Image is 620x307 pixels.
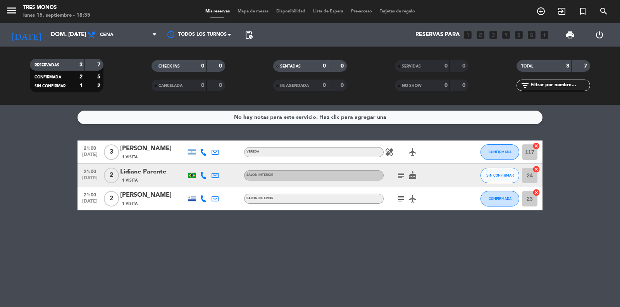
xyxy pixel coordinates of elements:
[246,197,273,200] span: SALON INTERIOR
[489,150,511,154] span: CONFIRMADA
[323,83,326,88] strong: 0
[80,152,100,161] span: [DATE]
[80,190,100,199] span: 21:00
[396,194,406,203] i: subject
[530,81,590,90] input: Filtrar por nombre...
[415,31,460,38] span: Reservas para
[234,113,386,122] div: No hay notas para este servicio. Haz clic para agregar una
[462,83,467,88] strong: 0
[480,144,519,160] button: CONFIRMADA
[376,9,419,14] span: Tarjetas de regalo
[444,83,448,88] strong: 0
[566,63,569,69] strong: 3
[475,30,486,40] i: looks_two
[557,7,567,16] i: exit_to_app
[158,84,183,88] span: CANCELADA
[80,199,100,208] span: [DATE]
[201,9,234,14] span: Mis reservas
[104,168,119,183] span: 2
[585,23,614,47] div: LOG OUT
[120,167,186,177] div: Lidiane Parente
[23,12,90,19] div: lunes 15. septiembre - 18:35
[80,143,100,152] span: 21:00
[244,30,253,40] span: pending_actions
[34,75,61,79] span: CONFIRMADA
[480,191,519,206] button: CONFIRMADA
[246,150,259,153] span: VEREDA
[79,83,83,88] strong: 1
[514,30,524,40] i: looks_5
[463,30,473,40] i: looks_one
[272,9,309,14] span: Disponibilidad
[520,81,530,90] i: filter_list
[347,9,376,14] span: Pre-acceso
[100,32,114,38] span: Cena
[6,5,17,16] i: menu
[501,30,511,40] i: looks_4
[104,191,119,206] span: 2
[584,63,589,69] strong: 7
[396,171,406,180] i: subject
[595,30,604,40] i: power_settings_new
[323,63,326,69] strong: 0
[79,74,83,80] strong: 2
[539,30,549,40] i: add_box
[536,7,546,16] i: add_circle_outline
[565,30,575,40] span: print
[120,144,186,154] div: [PERSON_NAME]
[527,30,537,40] i: looks_6
[158,64,180,68] span: CHECK INS
[219,63,224,69] strong: 0
[402,64,421,68] span: SERVIDAS
[122,177,138,184] span: 1 Visita
[23,4,90,12] div: Tres Monos
[80,167,100,175] span: 21:00
[578,7,587,16] i: turned_in_not
[280,64,301,68] span: SENTADAS
[489,196,511,201] span: CONFIRMADA
[309,9,347,14] span: Lista de Espera
[462,63,467,69] strong: 0
[120,190,186,200] div: [PERSON_NAME]
[486,173,514,177] span: SIN CONFIRMAR
[521,64,533,68] span: TOTAL
[234,9,272,14] span: Mapa de mesas
[6,26,47,43] i: [DATE]
[80,175,100,184] span: [DATE]
[280,84,309,88] span: RE AGENDADA
[408,171,417,180] i: cake
[532,142,540,150] i: cancel
[408,147,417,157] i: airplanemode_active
[34,63,59,67] span: RESERVADAS
[599,7,608,16] i: search
[532,165,540,173] i: cancel
[480,168,519,183] button: SIN CONFIRMAR
[97,74,102,80] strong: 5
[34,84,65,88] span: SIN CONFIRMAR
[79,62,83,68] strong: 3
[385,147,394,157] i: healing
[97,62,102,68] strong: 7
[444,63,448,69] strong: 0
[341,83,345,88] strong: 0
[104,144,119,160] span: 3
[201,63,204,69] strong: 0
[6,5,17,19] button: menu
[246,173,273,177] span: SALON INTERIOR
[488,30,498,40] i: looks_3
[532,189,540,196] i: cancel
[341,63,345,69] strong: 0
[408,194,417,203] i: airplanemode_active
[219,83,224,88] strong: 0
[122,201,138,207] span: 1 Visita
[122,154,138,160] span: 1 Visita
[72,30,81,40] i: arrow_drop_down
[97,83,102,88] strong: 2
[402,84,422,88] span: NO SHOW
[201,83,204,88] strong: 0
